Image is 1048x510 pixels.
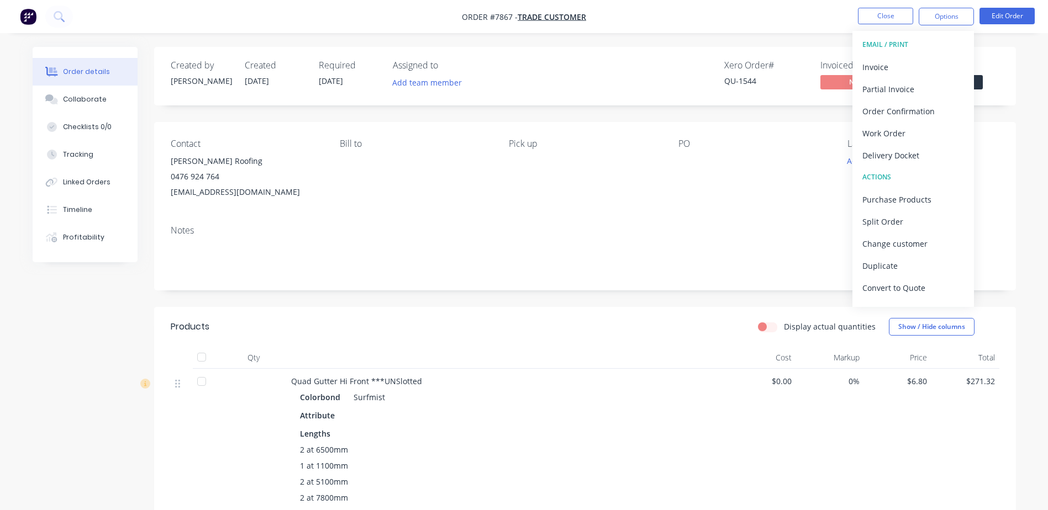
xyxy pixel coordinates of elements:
[20,8,36,25] img: Factory
[33,224,138,251] button: Profitability
[801,375,860,387] span: 0%
[33,196,138,224] button: Timeline
[349,389,385,405] div: Surfmist
[784,321,876,332] label: Display actual quantities
[862,280,964,296] div: Convert to Quote
[724,75,807,87] div: QU-1544
[171,225,999,236] div: Notes
[847,139,999,149] div: Labels
[931,347,999,369] div: Total
[852,78,974,100] button: Partial Invoice
[171,153,322,169] div: [PERSON_NAME] Roofing
[300,428,330,439] span: Lengths
[393,75,468,90] button: Add team member
[841,153,892,168] button: Add labels
[852,210,974,232] button: Split Order
[63,122,112,132] div: Checklists 0/0
[852,122,974,144] button: Work Order
[462,12,518,22] span: Order #7867 -
[63,94,107,104] div: Collaborate
[63,232,104,242] div: Profitability
[852,166,974,188] button: ACTIONS
[518,12,586,22] a: Trade Customer
[63,177,110,187] div: Linked Orders
[862,125,964,141] div: Work Order
[852,34,974,56] button: EMAIL / PRINT
[862,103,964,119] div: Order Confirmation
[724,60,807,71] div: Xero Order #
[171,320,209,333] div: Products
[862,147,964,163] div: Delivery Docket
[33,86,138,113] button: Collaborate
[171,60,231,71] div: Created by
[300,389,345,405] div: Colorbond
[63,67,110,77] div: Order details
[862,192,964,208] div: Purchase Products
[319,60,380,71] div: Required
[300,476,348,487] span: 2 at 5100mm
[171,153,322,200] div: [PERSON_NAME] Roofing0476 924 764[EMAIL_ADDRESS][DOMAIN_NAME]
[868,375,928,387] span: $6.80
[33,113,138,141] button: Checklists 0/0
[171,75,231,87] div: [PERSON_NAME]
[509,139,660,149] div: Pick up
[393,60,503,71] div: Assigned to
[862,236,964,252] div: Change customer
[245,60,306,71] div: Created
[340,139,491,149] div: Bill to
[733,375,792,387] span: $0.00
[300,460,348,471] span: 1 at 1100mm
[300,444,348,455] span: 2 at 6500mm
[852,277,974,299] button: Convert to Quote
[678,139,830,149] div: PO
[979,8,1035,24] button: Edit Order
[889,318,975,336] button: Show / Hide columns
[936,375,995,387] span: $271.32
[852,56,974,78] button: Invoice
[820,75,887,89] span: No
[245,76,269,86] span: [DATE]
[300,492,348,503] span: 2 at 7800mm
[220,347,287,369] div: Qty
[852,188,974,210] button: Purchase Products
[862,302,964,318] div: Archive
[862,59,964,75] div: Invoice
[171,139,322,149] div: Contact
[33,141,138,168] button: Tracking
[852,100,974,122] button: Order Confirmation
[862,170,964,184] div: ACTIONS
[862,214,964,230] div: Split Order
[300,407,339,423] div: Attribute
[33,168,138,196] button: Linked Orders
[852,299,974,321] button: Archive
[852,254,974,277] button: Duplicate
[171,184,322,200] div: [EMAIL_ADDRESS][DOMAIN_NAME]
[63,205,92,215] div: Timeline
[858,8,913,24] button: Close
[862,38,964,52] div: EMAIL / PRINT
[820,60,903,71] div: Invoiced
[864,347,932,369] div: Price
[852,232,974,254] button: Change customer
[171,169,322,184] div: 0476 924 764
[291,376,422,386] span: Quad Gutter Hi Front ***UNSlotted
[33,58,138,86] button: Order details
[729,347,797,369] div: Cost
[63,150,93,160] div: Tracking
[852,144,974,166] button: Delivery Docket
[386,75,467,90] button: Add team member
[319,76,343,86] span: [DATE]
[862,258,964,274] div: Duplicate
[862,81,964,97] div: Partial Invoice
[796,347,864,369] div: Markup
[919,8,974,25] button: Options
